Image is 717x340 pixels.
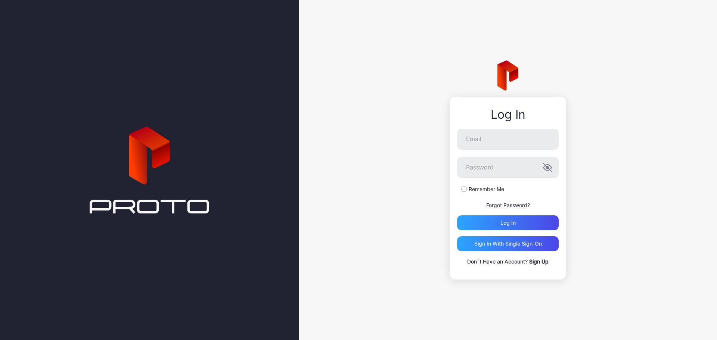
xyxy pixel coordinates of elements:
a: Sign Up [529,258,549,265]
div: Log In [457,108,559,121]
div: Sign in With Single Sign-On [474,241,542,247]
button: Log in [457,215,559,230]
input: Password [457,157,559,178]
a: Forgot Password? [486,202,530,208]
div: Log in [500,220,516,226]
label: Remember Me [469,185,504,193]
p: Don`t Have an Account? [457,257,559,266]
button: Sign in With Single Sign-On [457,236,559,251]
button: Password [543,163,552,172]
input: Email [457,129,559,150]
